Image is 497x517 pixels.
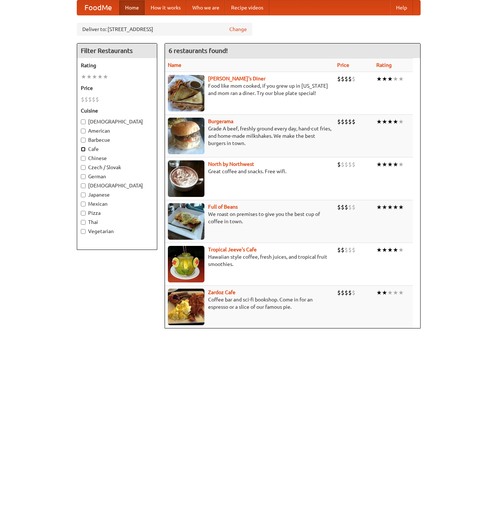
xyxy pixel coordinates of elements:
[208,161,254,167] a: North by Northwest
[81,107,153,114] h5: Cuisine
[341,118,344,126] li: $
[352,118,355,126] li: $
[393,160,398,168] li: ★
[95,95,99,103] li: $
[81,156,86,161] input: Chinese
[393,75,398,83] li: ★
[168,296,331,311] p: Coffee bar and sci-fi bookshop. Come in for an espresso or a slice of our famous pie.
[168,118,204,154] img: burgerama.jpg
[225,0,269,15] a: Recipe videos
[81,228,153,235] label: Vegetarian
[382,203,387,211] li: ★
[376,75,382,83] li: ★
[119,0,145,15] a: Home
[398,289,404,297] li: ★
[387,118,393,126] li: ★
[208,204,238,210] a: Full of Beans
[352,246,355,254] li: $
[86,73,92,81] li: ★
[341,203,344,211] li: $
[81,119,86,124] input: [DEMOGRAPHIC_DATA]
[348,75,352,83] li: $
[344,203,348,211] li: $
[390,0,413,15] a: Help
[341,289,344,297] li: $
[81,62,153,69] h5: Rating
[81,191,153,198] label: Japanese
[337,289,341,297] li: $
[387,289,393,297] li: ★
[208,76,266,81] a: [PERSON_NAME]'s Diner
[398,118,404,126] li: ★
[382,289,387,297] li: ★
[92,73,97,81] li: ★
[393,246,398,254] li: ★
[81,183,86,188] input: [DEMOGRAPHIC_DATA]
[168,160,204,197] img: north.jpg
[341,75,344,83] li: $
[81,95,84,103] li: $
[376,246,382,254] li: ★
[337,75,341,83] li: $
[344,160,348,168] li: $
[337,62,349,68] a: Price
[81,182,153,189] label: [DEMOGRAPHIC_DATA]
[382,246,387,254] li: ★
[77,43,157,58] h4: Filter Restaurants
[88,95,92,103] li: $
[168,62,181,68] a: Name
[382,118,387,126] li: ★
[81,127,153,134] label: American
[168,246,204,282] img: jeeves.jpg
[208,118,233,124] a: Burgerama
[348,118,352,126] li: $
[77,23,252,36] div: Deliver to: [STREET_ADDRESS]
[337,203,341,211] li: $
[168,75,204,111] img: sallys.jpg
[81,147,86,152] input: Cafe
[77,0,119,15] a: FoodMe
[382,160,387,168] li: ★
[81,202,86,206] input: Mexican
[337,246,341,254] li: $
[81,200,153,208] label: Mexican
[387,246,393,254] li: ★
[81,164,153,171] label: Czech / Slovak
[352,289,355,297] li: $
[348,160,352,168] li: $
[352,203,355,211] li: $
[168,125,331,147] p: Grade A beef, freshly ground every day, hand-cut fries, and home-made milkshakes. We make the bes...
[376,289,382,297] li: ★
[341,246,344,254] li: $
[393,118,398,126] li: ★
[81,73,86,81] li: ★
[168,168,331,175] p: Great coffee and snacks. Free wifi.
[376,62,392,68] a: Rating
[341,160,344,168] li: $
[393,289,398,297] li: ★
[81,118,153,125] label: [DEMOGRAPHIC_DATA]
[352,160,355,168] li: $
[81,129,86,133] input: American
[344,75,348,83] li: $
[348,289,352,297] li: $
[348,246,352,254] li: $
[81,145,153,153] label: Cafe
[337,160,341,168] li: $
[208,247,257,252] a: Tropical Jeeve's Cafe
[81,218,153,226] label: Thai
[81,229,86,234] input: Vegetarian
[81,138,86,142] input: Barbecue
[398,246,404,254] li: ★
[187,0,225,15] a: Who we are
[103,73,108,81] li: ★
[81,136,153,144] label: Barbecue
[387,75,393,83] li: ★
[382,75,387,83] li: ★
[81,211,86,216] input: Pizza
[168,253,331,268] p: Hawaiian style coffee, fresh juices, and tropical fruit smoothies.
